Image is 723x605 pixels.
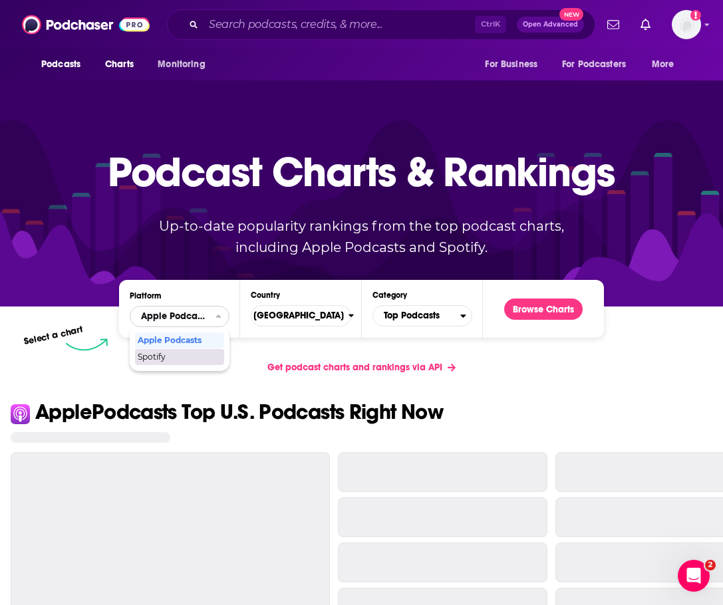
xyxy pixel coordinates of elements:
h2: Platforms [130,306,229,327]
button: open menu [148,52,222,77]
div: Spotify [135,349,224,365]
img: select arrow [66,338,108,351]
button: Show profile menu [672,10,701,39]
input: Search podcasts, credits, & more... [204,14,475,35]
p: Select a chart [23,324,84,347]
p: Apple Podcasts Top U.S. Podcasts Right Now [35,402,443,423]
span: Apple Podcasts [138,336,220,344]
span: Logged in as mindyn [672,10,701,39]
button: close menu [130,306,229,327]
iframe: Intercom live chat [678,560,710,592]
span: Open Advanced [523,21,578,28]
span: Monitoring [158,55,205,74]
span: Podcasts [41,55,80,74]
button: open menu [553,52,645,77]
div: Apple Podcasts [135,332,224,348]
span: Charts [105,55,134,74]
span: [GEOGRAPHIC_DATA] [243,304,349,327]
a: Show notifications dropdown [635,13,656,36]
span: New [559,8,583,21]
button: Categories [372,305,472,326]
a: Charts [96,52,142,77]
span: 2 [705,560,716,570]
span: Get podcast charts and rankings via API [267,362,442,373]
a: Show notifications dropdown [602,13,625,36]
span: For Business [485,55,537,74]
img: User Profile [672,10,701,39]
span: Top Podcasts [373,304,460,327]
img: Apple Icon [11,404,30,423]
button: Browse Charts [504,299,583,320]
a: Get podcast charts and rankings via API [257,351,466,384]
button: Open AdvancedNew [517,17,584,33]
span: For Podcasters [562,55,626,74]
span: Spotify [138,353,220,361]
svg: Add a profile image [690,10,701,21]
button: open menu [643,52,691,77]
button: open menu [476,52,554,77]
button: Countries [251,305,351,326]
span: Apple Podcasts [141,312,208,321]
span: Ctrl K [475,16,506,33]
img: Podchaser - Follow, Share and Rate Podcasts [22,12,150,37]
div: Search podcasts, credits, & more... [167,9,595,40]
p: Podcast Charts & Rankings [108,128,615,215]
span: More [652,55,674,74]
p: Up-to-date popularity rankings from the top podcast charts, including Apple Podcasts and Spotify. [133,215,591,258]
button: open menu [32,52,98,77]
